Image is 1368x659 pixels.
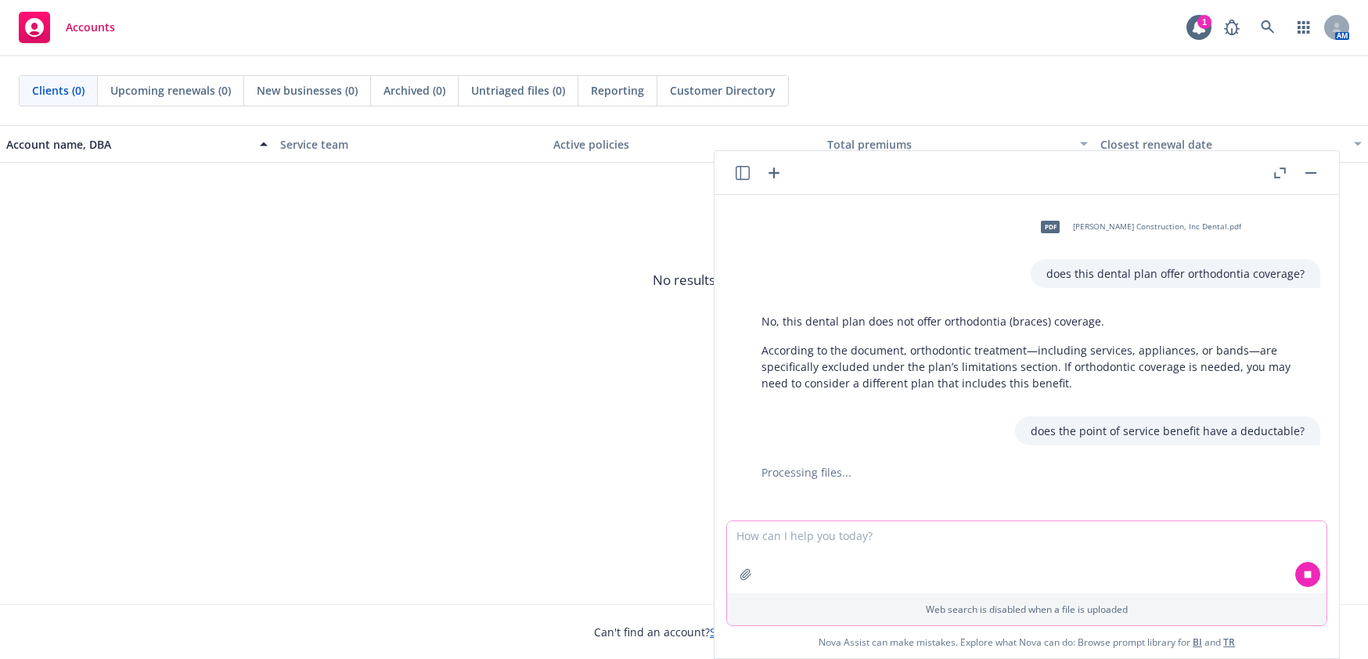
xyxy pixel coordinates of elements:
[1041,221,1060,232] span: pdf
[736,603,1317,616] p: Web search is disabled when a file is uploaded
[257,82,358,99] span: New businesses (0)
[1193,636,1202,649] a: BI
[1031,207,1244,247] div: pdf[PERSON_NAME] Construction, Inc Dental.pdf
[819,626,1235,658] span: Nova Assist can make mistakes. Explore what Nova can do: Browse prompt library for and
[66,21,115,34] span: Accounts
[1223,636,1235,649] a: TR
[1288,12,1319,43] a: Switch app
[553,136,815,153] div: Active policies
[280,136,542,153] div: Service team
[746,464,1320,481] div: Processing files...
[1073,221,1241,232] span: [PERSON_NAME] Construction, Inc Dental.pdf
[821,125,1095,163] button: Total premiums
[110,82,231,99] span: Upcoming renewals (0)
[761,342,1305,391] p: According to the document, orthodontic treatment—including services, appliances, or bands—are spe...
[274,125,548,163] button: Service team
[1094,125,1368,163] button: Closest renewal date
[383,82,445,99] span: Archived (0)
[1197,15,1211,29] div: 1
[761,313,1305,329] p: No, this dental plan does not offer orthodontia (braces) coverage.
[1031,423,1305,439] p: does the point of service benefit have a deductable?
[1252,12,1283,43] a: Search
[1216,12,1247,43] a: Report a Bug
[827,136,1071,153] div: Total premiums
[6,136,250,153] div: Account name, DBA
[594,624,774,640] span: Can't find an account?
[710,625,774,639] a: Search for it
[1100,136,1345,153] div: Closest renewal date
[471,82,565,99] span: Untriaged files (0)
[32,82,85,99] span: Clients (0)
[670,82,776,99] span: Customer Directory
[547,125,821,163] button: Active policies
[591,82,644,99] span: Reporting
[1046,265,1305,282] p: does this dental plan offer orthodontia coverage?
[13,5,121,49] a: Accounts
